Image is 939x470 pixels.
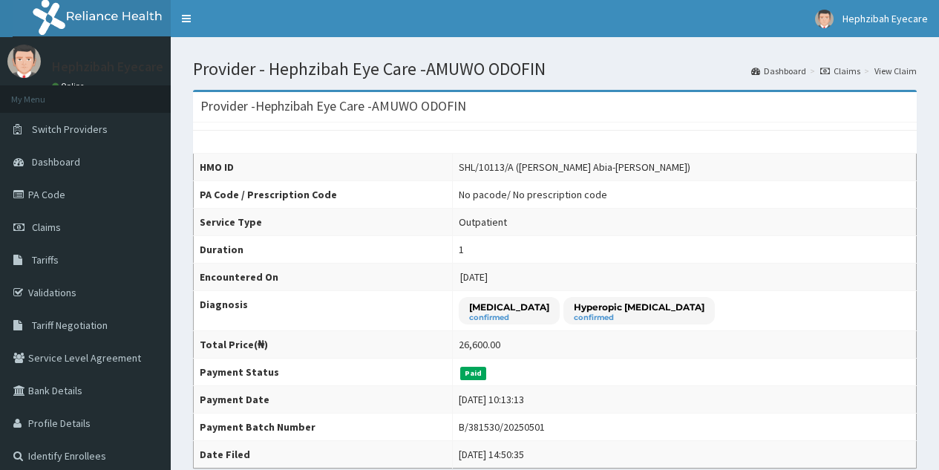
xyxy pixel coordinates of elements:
th: Date Filed [194,441,453,469]
a: Claims [820,65,860,77]
th: Diagnosis [194,291,453,331]
div: B/381530/20250501 [459,420,545,434]
th: PA Code / Prescription Code [194,181,453,209]
div: 26,600.00 [459,337,500,352]
th: Duration [194,236,453,264]
th: Service Type [194,209,453,236]
th: Payment Date [194,386,453,414]
div: 1 [459,242,464,257]
div: [DATE] 10:13:13 [459,392,524,407]
th: Payment Status [194,359,453,386]
p: Hyperopic [MEDICAL_DATA] [574,301,704,313]
a: Online [52,81,88,91]
small: confirmed [469,314,549,322]
div: [DATE] 14:50:35 [459,447,524,462]
h3: Provider - Hephzibah Eye Care -AMUWO ODOFIN [200,99,466,113]
th: Encountered On [194,264,453,291]
div: No pacode / No prescription code [459,187,607,202]
img: User Image [815,10,834,28]
th: HMO ID [194,154,453,181]
span: Dashboard [32,155,80,169]
span: Tariff Negotiation [32,319,108,332]
div: SHL/10113/A ([PERSON_NAME] Abia-[PERSON_NAME]) [459,160,690,174]
p: [MEDICAL_DATA] [469,301,549,313]
a: View Claim [874,65,917,77]
span: [DATE] [460,270,488,284]
th: Payment Batch Number [194,414,453,441]
span: Hephzibah Eyecare [843,12,928,25]
div: Outpatient [459,215,507,229]
span: Claims [32,221,61,234]
h1: Provider - Hephzibah Eye Care -AMUWO ODOFIN [193,59,917,79]
th: Total Price(₦) [194,331,453,359]
img: User Image [7,45,41,78]
span: Paid [460,367,487,380]
a: Dashboard [751,65,806,77]
span: Tariffs [32,253,59,267]
p: Hephzibah Eyecare [52,60,163,74]
small: confirmed [574,314,704,322]
span: Switch Providers [32,123,108,136]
